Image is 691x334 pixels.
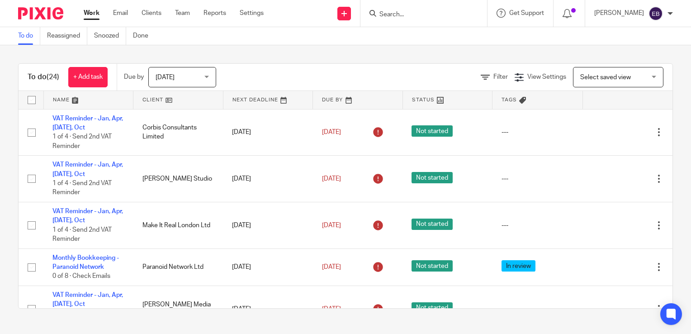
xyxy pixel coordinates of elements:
a: Email [113,9,128,18]
a: Team [175,9,190,18]
div: --- [502,174,573,183]
span: View Settings [527,74,566,80]
a: + Add task [68,67,108,87]
td: [PERSON_NAME] Media Services Ltd [133,286,223,333]
span: 1 of 4 · Send 2nd VAT Reminder [52,134,112,149]
span: [DATE] [156,74,175,81]
span: Not started [412,260,453,272]
p: Due by [124,72,144,81]
span: Select saved view [580,74,631,81]
td: Corbis Consultants Limited [133,109,223,156]
span: In review [502,260,535,272]
a: VAT Reminder - Jan, Apr, [DATE], Oct [52,208,123,224]
div: --- [502,128,573,137]
td: [DATE] [223,202,313,249]
span: Not started [412,219,453,230]
a: Reassigned [47,27,87,45]
td: [PERSON_NAME] Studio [133,156,223,202]
span: Not started [412,125,453,137]
a: Monthly Bookkeeping - Paranoid Network [52,255,119,270]
span: 0 of 8 · Check Emails [52,273,110,280]
span: 1 of 4 · Send 2nd VAT Reminder [52,180,112,196]
a: Snoozed [94,27,126,45]
a: Work [84,9,99,18]
h1: To do [28,72,59,82]
td: [DATE] [223,109,313,156]
span: [DATE] [322,306,341,312]
img: svg%3E [648,6,663,21]
span: Tags [502,97,517,102]
a: To do [18,27,40,45]
div: --- [502,305,573,314]
a: Done [133,27,155,45]
span: Not started [412,172,453,183]
span: (24) [47,73,59,81]
span: Get Support [509,10,544,16]
td: [DATE] [223,156,313,202]
a: VAT Reminder - Jan, Apr, [DATE], Oct [52,162,123,177]
td: [DATE] [223,286,313,333]
span: [DATE] [322,264,341,270]
span: [DATE] [322,129,341,135]
div: --- [502,221,573,230]
p: [PERSON_NAME] [594,9,644,18]
span: [DATE] [322,176,341,182]
span: [DATE] [322,222,341,229]
td: [DATE] [223,248,313,286]
td: Paranoid Network Ltd [133,248,223,286]
a: Reports [204,9,226,18]
a: VAT Reminder - Jan, Apr, [DATE], Oct [52,115,123,131]
a: Settings [240,9,264,18]
span: Filter [493,74,508,80]
a: VAT Reminder - Jan, Apr, [DATE], Oct [52,292,123,307]
span: 1 of 4 · Send 2nd VAT Reminder [52,227,112,243]
span: Not started [412,302,453,314]
a: Clients [142,9,161,18]
input: Search [379,11,460,19]
td: Make It Real London Ltd [133,202,223,249]
img: Pixie [18,7,63,19]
